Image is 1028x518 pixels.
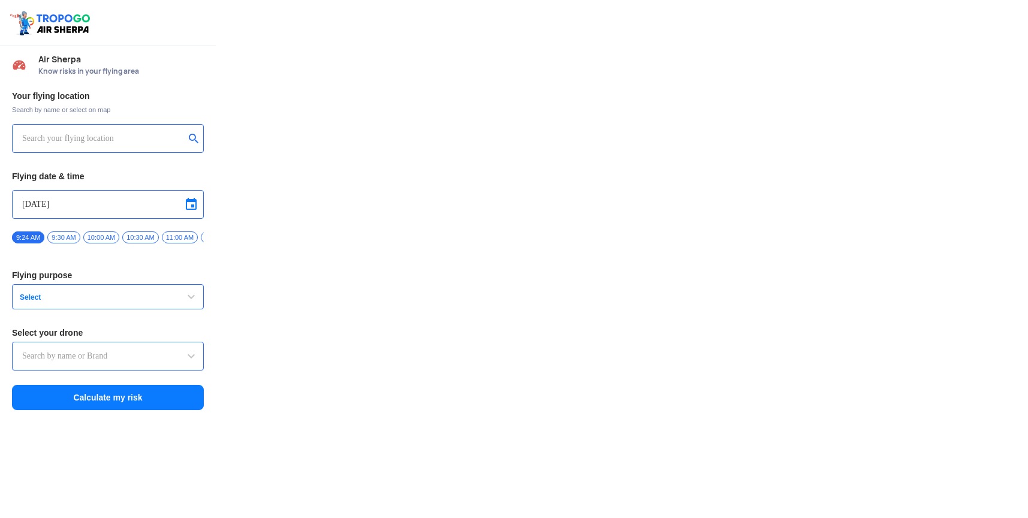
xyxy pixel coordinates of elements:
[38,55,204,64] span: Air Sherpa
[83,231,119,243] span: 10:00 AM
[12,172,204,180] h3: Flying date & time
[22,349,194,363] input: Search by name or Brand
[162,231,198,243] span: 11:00 AM
[12,271,204,279] h3: Flying purpose
[12,385,204,410] button: Calculate my risk
[12,105,204,115] span: Search by name or select on map
[22,197,194,212] input: Select Date
[9,9,94,37] img: ic_tgdronemaps.svg
[122,231,158,243] span: 10:30 AM
[47,231,80,243] span: 9:30 AM
[12,284,204,309] button: Select
[22,131,185,146] input: Search your flying location
[15,293,165,302] span: Select
[201,231,237,243] span: 11:30 AM
[38,67,204,76] span: Know risks in your flying area
[12,58,26,72] img: Risk Scores
[12,329,204,337] h3: Select your drone
[12,231,44,243] span: 9:24 AM
[12,92,204,100] h3: Your flying location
